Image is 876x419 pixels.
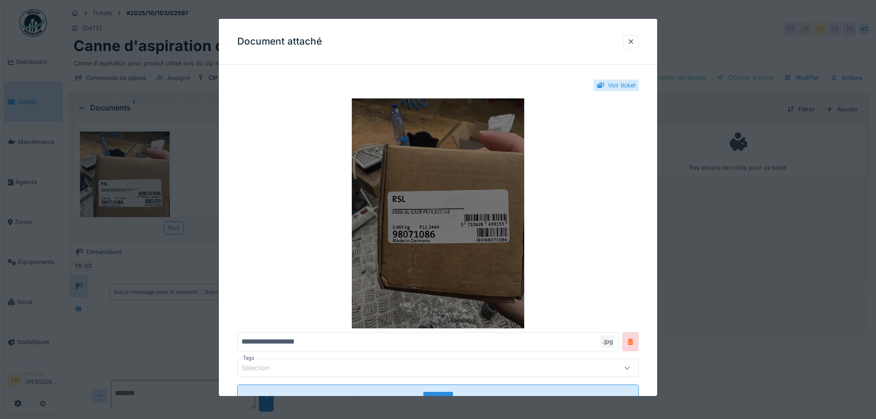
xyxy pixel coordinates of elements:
div: .jpg [601,335,615,348]
h3: Document attaché [237,36,322,47]
div: Voir ticket [608,81,636,90]
div: Sélection [241,363,283,373]
label: Tags [241,354,256,362]
img: cb2da328-575f-4bd1-8dc4-1de5767177e3-IMG-20250926-WA0003.jpg [237,98,639,328]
